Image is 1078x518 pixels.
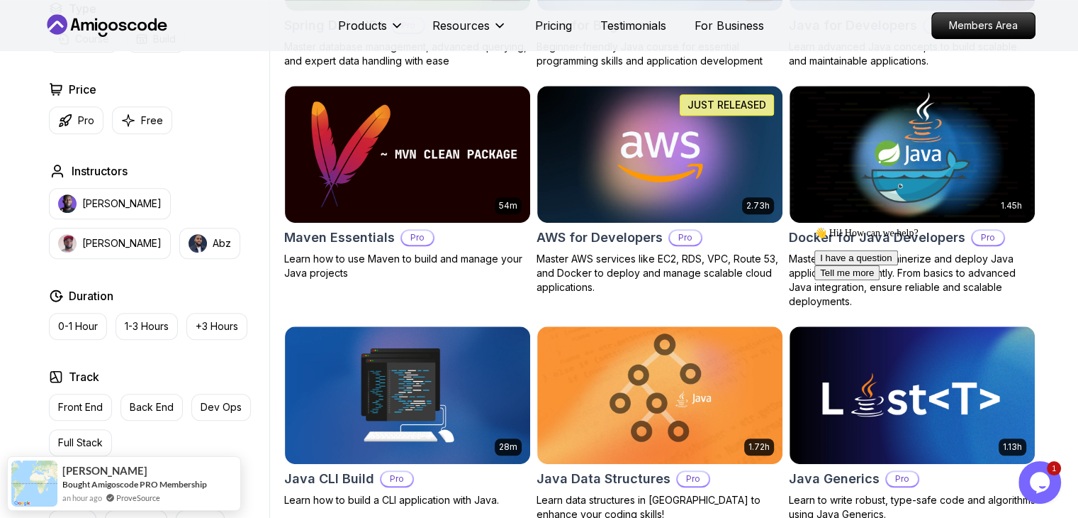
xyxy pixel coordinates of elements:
img: Java Generics card [790,326,1035,464]
div: 👋 Hi! How can we help?I have a questionTell me more [6,6,261,59]
a: Testimonials [600,17,666,34]
p: Free [141,114,163,128]
img: Java CLI Build card [285,326,530,464]
button: Pro [49,106,103,134]
button: Dev Ops [191,394,251,421]
p: 1.72h [748,441,770,453]
span: 👋 Hi! How can we help? [6,6,109,17]
button: Back End [120,394,183,421]
p: Pro [402,231,433,245]
button: instructor imgAbz [179,228,240,259]
iframe: chat widget [1018,461,1064,504]
p: [PERSON_NAME] [82,197,162,211]
p: 0-1 Hour [58,319,98,334]
p: Pro [670,231,701,245]
img: Maven Essentials card [285,86,530,224]
h2: Track [69,368,99,385]
p: 54m [499,200,517,211]
button: instructor img[PERSON_NAME] [49,228,171,259]
p: 1-3 Hours [125,319,169,334]
a: Java CLI Build card28mJava CLI BuildProLearn how to build a CLI application with Java. [284,326,531,507]
p: Members Area [932,13,1035,38]
button: Full Stack [49,429,112,456]
h2: Duration [69,287,113,304]
button: Front End [49,394,112,421]
a: ProveSource [116,492,160,504]
h2: Docker for Java Developers [789,228,965,248]
img: Java Data Structures card [537,326,782,464]
button: +3 Hours [186,313,247,340]
button: Products [338,17,404,45]
h2: Maven Essentials [284,228,395,248]
p: Back End [130,400,174,414]
img: Docker for Java Developers card [790,86,1035,224]
h2: Java CLI Build [284,469,374,489]
p: Abz [213,236,231,250]
img: AWS for Developers card [537,86,782,224]
p: 28m [499,441,517,453]
p: +3 Hours [196,319,238,334]
button: Resources [432,17,507,45]
p: Front End [58,400,103,414]
img: provesource social proof notification image [11,461,57,507]
a: AWS for Developers card2.73hJUST RELEASEDAWS for DevelopersProMaster AWS services like EC2, RDS, ... [537,85,783,295]
p: Learn how to use Maven to build and manage your Java projects [284,252,531,280]
h2: AWS for Developers [537,228,663,248]
span: an hour ago [62,492,102,504]
a: Pricing [535,17,572,34]
img: instructor img [189,234,207,253]
iframe: chat widget [809,221,1064,454]
p: Learn advanced Java concepts to build scalable and maintainable applications. [789,40,1035,68]
a: Maven Essentials card54mMaven EssentialsProLearn how to use Maven to build and manage your Java p... [284,85,531,281]
p: Full Stack [58,436,103,450]
button: Tell me more [6,44,71,59]
a: Amigoscode PRO Membership [91,479,207,490]
p: Master Docker to containerize and deploy Java applications efficiently. From basics to advanced J... [789,252,1035,309]
img: instructor img [58,234,77,253]
a: For Business [695,17,764,34]
a: Docker for Java Developers card1.45hDocker for Java DevelopersProMaster Docker to containerize an... [789,85,1035,309]
span: Bought [62,479,90,490]
p: Pro [887,472,918,486]
p: Master database management, advanced querying, and expert data handling with ease [284,40,531,68]
p: Beginner-friendly Java course for essential programming skills and application development [537,40,783,68]
h2: Instructors [72,162,128,180]
img: instructor img [58,194,77,213]
h2: Java Data Structures [537,469,670,489]
p: Learn how to build a CLI application with Java. [284,493,531,507]
p: 1.45h [1001,200,1022,211]
h2: Java Generics [789,469,880,489]
p: Resources [432,17,490,34]
h2: Price [69,81,96,98]
p: [PERSON_NAME] [82,236,162,250]
p: Pro [381,472,412,486]
a: Members Area [931,12,1035,39]
p: Products [338,17,387,34]
p: Pro [678,472,709,486]
span: [PERSON_NAME] [62,465,147,477]
button: 1-3 Hours [116,313,178,340]
p: Master AWS services like EC2, RDS, VPC, Route 53, and Docker to deploy and manage scalable cloud ... [537,252,783,294]
button: Free [112,106,172,134]
p: JUST RELEASED [687,98,766,112]
p: Dev Ops [201,400,242,414]
p: 2.73h [746,200,770,211]
button: 0-1 Hour [49,313,107,340]
button: instructor img[PERSON_NAME] [49,188,171,219]
button: I have a question [6,29,89,44]
p: Pro [78,114,94,128]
